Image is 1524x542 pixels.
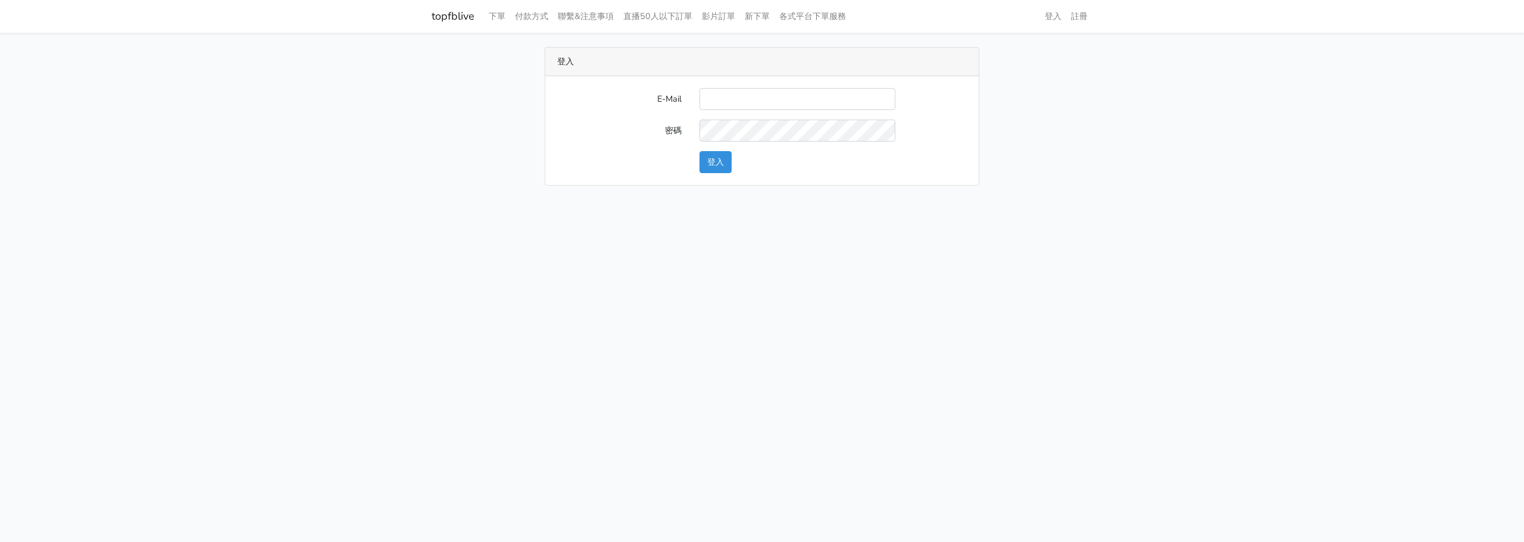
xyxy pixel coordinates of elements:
[548,88,691,110] label: E-Mail
[548,120,691,142] label: 密碼
[1066,5,1092,28] a: 註冊
[697,5,740,28] a: 影片訂單
[740,5,775,28] a: 新下單
[484,5,510,28] a: 下單
[775,5,851,28] a: 各式平台下單服務
[619,5,697,28] a: 直播50人以下訂單
[699,151,732,173] button: 登入
[553,5,619,28] a: 聯繫&注意事項
[1040,5,1066,28] a: 登入
[545,48,979,76] div: 登入
[432,5,474,28] a: topfblive
[510,5,553,28] a: 付款方式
